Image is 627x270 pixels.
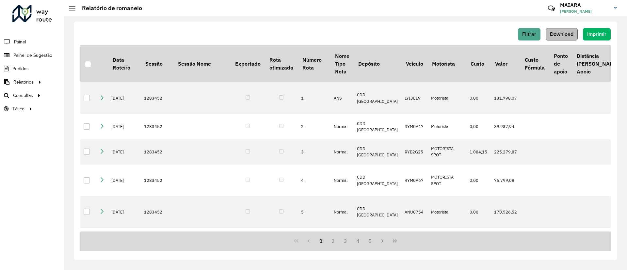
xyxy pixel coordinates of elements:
td: CDD [GEOGRAPHIC_DATA] [354,139,401,165]
td: 5 [298,196,330,228]
button: 2 [327,235,339,247]
span: Painel de Sugestão [13,52,52,59]
button: 4 [352,235,364,247]
td: MOTORISTA SPOT [428,139,466,165]
td: ANU0754 [401,196,427,228]
td: [DATE] [108,114,141,139]
td: 6 [298,228,330,260]
th: Número Rota [298,45,330,82]
span: [PERSON_NAME] [560,8,609,14]
button: 1 [315,235,327,247]
td: Normal [330,114,354,139]
td: 1283452 [141,82,173,114]
td: Motorista [428,196,466,228]
td: 150.867,82 [491,228,521,260]
span: Imprimir [587,31,606,37]
td: Motorista [428,114,466,139]
th: Distância [PERSON_NAME] Apoio [572,45,623,82]
button: Last Page [389,235,401,247]
td: Motorista [428,82,466,114]
th: Data Roteiro [108,45,141,82]
th: Motorista [428,45,466,82]
td: LYK5C51 [401,228,427,260]
span: Consultas [13,92,33,99]
td: CDD [GEOGRAPHIC_DATA] [354,196,401,228]
td: 131.798,07 [491,82,521,114]
td: [DATE] [108,196,141,228]
td: RYB2G25 [401,139,427,165]
td: 0,00 [466,114,491,139]
th: Custo [466,45,491,82]
td: 1283452 [141,114,173,139]
th: Nome Tipo Rota [330,45,354,82]
td: RYM0A47 [401,114,427,139]
td: Normal [330,228,354,260]
td: MOTORISTA SPOT [428,165,466,196]
td: 2 [298,114,330,139]
th: Exportado [231,45,265,82]
td: Normal [330,196,354,228]
span: Relatórios [13,79,34,86]
td: 76.799,08 [491,165,521,196]
span: Tático [12,105,24,112]
button: Next Page [376,235,389,247]
td: [DATE] [108,82,141,114]
a: Contato Rápido [544,1,558,15]
td: 170.526,52 [491,196,521,228]
td: RYM0A67 [401,165,427,196]
td: 1283452 [141,228,173,260]
button: 3 [339,235,352,247]
button: Filtrar [518,28,540,40]
td: CDD [GEOGRAPHIC_DATA] [354,228,401,260]
td: CDD [GEOGRAPHIC_DATA] [354,114,401,139]
button: Download [546,28,578,40]
th: Rota otimizada [265,45,297,82]
td: 0,00 [466,82,491,114]
th: Custo Fórmula [521,45,549,82]
td: ANS [330,82,354,114]
th: Ponto de apoio [549,45,572,82]
span: Pedidos [12,65,29,72]
td: 1.084,15 [466,139,491,165]
td: Normal [330,139,354,165]
h3: MAIARA [560,2,609,8]
td: 225.279,87 [491,139,521,165]
td: CDD [GEOGRAPHIC_DATA] [354,165,401,196]
td: 1283452 [141,196,173,228]
td: [DATE] [108,165,141,196]
button: 5 [364,235,377,247]
h2: Relatório de romaneio [75,5,142,12]
td: 1283452 [141,139,173,165]
td: 4 [298,165,330,196]
td: 0,00 [466,165,491,196]
th: Depósito [354,45,401,82]
td: Motorista [428,228,466,260]
td: CDD [GEOGRAPHIC_DATA] [354,82,401,114]
span: Painel [14,39,26,45]
th: Valor [491,45,521,82]
th: Veículo [401,45,427,82]
td: Normal [330,165,354,196]
span: Filtrar [522,31,536,37]
span: Download [550,31,573,37]
td: 1 [298,82,330,114]
td: 3 [298,139,330,165]
th: Sessão [141,45,173,82]
th: Sessão Nome [173,45,231,82]
td: 1283452 [141,165,173,196]
td: 0,00 [466,196,491,228]
td: 39.937,94 [491,114,521,139]
button: Imprimir [583,28,611,40]
td: [DATE] [108,139,141,165]
td: 0,00 [466,228,491,260]
td: LYI3E19 [401,82,427,114]
td: [DATE] [108,228,141,260]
